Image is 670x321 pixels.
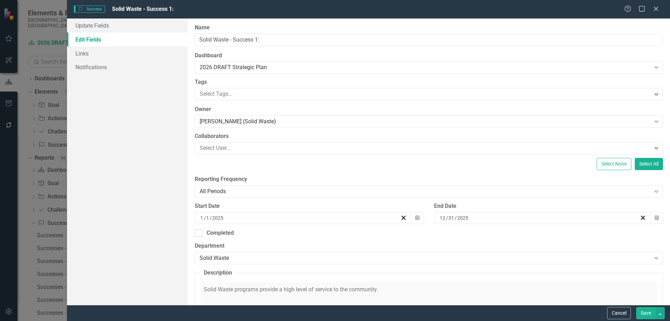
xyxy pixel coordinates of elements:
[112,6,174,12] span: Solid Waste - Success 1:
[195,78,663,86] label: Tags
[207,229,234,237] div: Completed
[67,60,188,74] a: Notifications
[195,52,663,60] label: Dashboard
[195,24,663,32] label: Name
[200,254,651,262] div: Solid Waste
[195,132,663,140] label: Collaborators
[200,269,236,277] legend: Description
[635,158,663,170] button: Select All
[204,215,206,221] span: /
[597,158,631,170] button: Select None
[67,46,188,60] a: Links
[195,34,663,46] input: Success Name
[636,307,656,319] button: Save
[67,32,188,46] a: Edit Fields
[195,202,424,210] div: Start Date
[74,6,105,13] span: Success
[434,202,663,210] div: End Date
[607,307,631,319] button: Cancel
[200,187,651,195] div: All Periods
[195,105,663,114] label: Owner
[200,118,651,126] div: [PERSON_NAME] (Solid Waste)
[446,215,448,221] span: /
[210,215,212,221] span: /
[200,64,651,72] div: 2026 DRAFT Strategic Plan
[455,215,457,221] span: /
[67,19,188,32] a: Update Fields
[195,175,663,183] label: Reporting Frequency
[195,242,663,250] label: Department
